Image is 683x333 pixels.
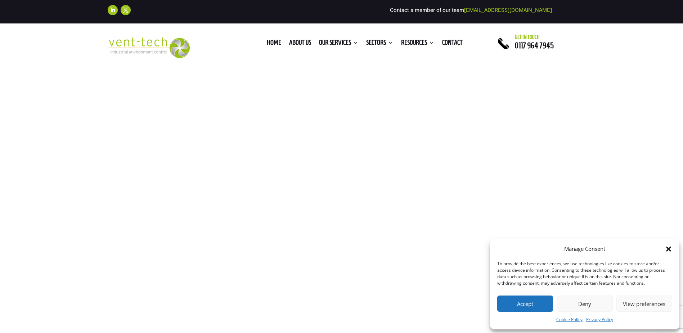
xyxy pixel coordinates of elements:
[497,296,553,312] button: Accept
[464,7,552,13] a: [EMAIL_ADDRESS][DOMAIN_NAME]
[366,40,393,48] a: Sectors
[108,5,118,15] a: Follow on LinkedIn
[289,40,311,48] a: About us
[564,245,605,253] div: Manage Consent
[515,34,540,40] span: Get in touch
[267,40,281,48] a: Home
[401,40,434,48] a: Resources
[616,296,672,312] button: View preferences
[556,315,583,324] a: Cookie Policy
[515,41,554,50] a: 0117 964 7945
[665,245,672,253] div: Close dialog
[108,37,190,58] img: 2023-09-27T08_35_16.549ZVENT-TECH---Clear-background
[557,296,612,312] button: Deny
[390,7,552,13] span: Contact a member of our team
[586,315,613,324] a: Privacy Policy
[442,40,463,48] a: Contact
[497,261,671,287] div: To provide the best experiences, we use technologies like cookies to store and/or access device i...
[319,40,358,48] a: Our Services
[121,5,131,15] a: Follow on X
